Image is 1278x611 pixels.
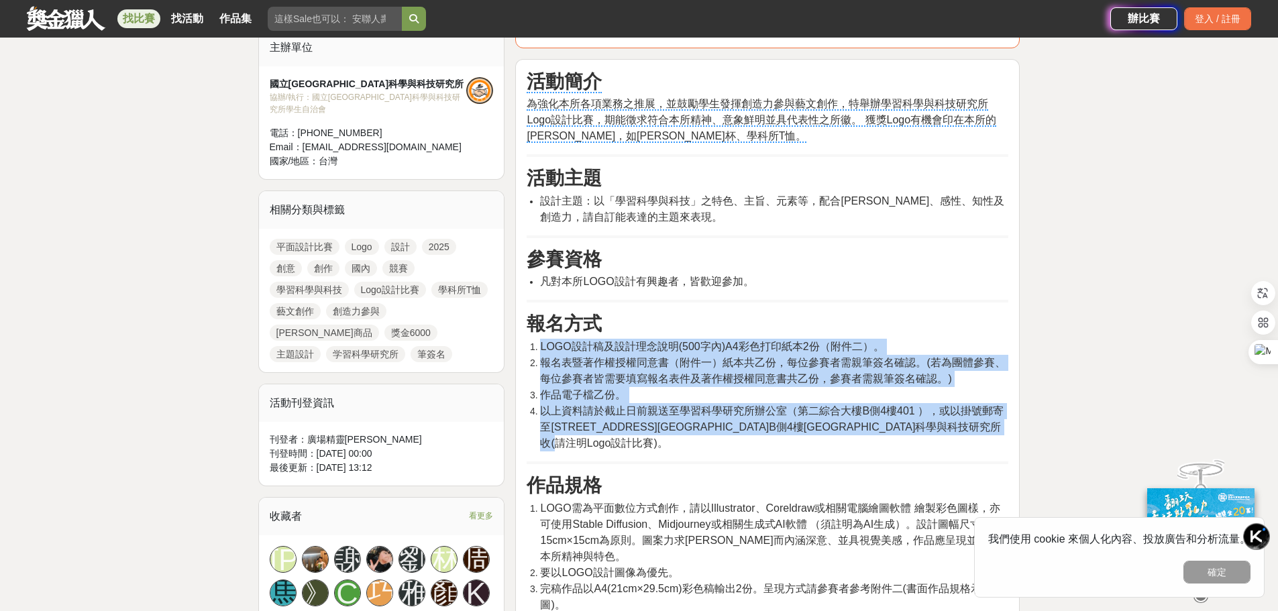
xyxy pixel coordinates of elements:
a: 馬 [270,579,297,606]
a: C [334,579,361,606]
a: 學習科學與科技 [270,282,349,298]
button: 確定 [1183,561,1250,584]
span: 要以LOGO設計圖像為優先。 [540,567,678,578]
span: 報名表暨著作權授權同意書（附件一）紙本共乙份，每位參賽者需親筆簽名確認。(若為團體參賽、每位參賽者皆需要填寫報名表件及著作權授權同意書共乙份，參賽者需親筆簽名確認。) [540,357,1005,384]
span: 凡對本所LOGO設計有興趣者，皆歡迎參加。 [540,276,753,287]
div: 最後更新： [DATE] 13:12 [270,461,494,475]
span: 作品電子檔乙份。 [540,389,626,400]
span: 台灣 [319,156,337,166]
a: 》 [302,579,329,606]
a: 2025 [422,239,456,255]
strong: 作品規格 [527,475,602,496]
span: 完稿作品以A4(21cm×29.5cm)彩色稿輸出2份。呈現方式請參賽者參考附件二(書面作品規格示意圖)。 [540,583,992,610]
a: 巧 [366,579,393,606]
a: 創作 [307,260,339,276]
input: 這樣Sale也可以： 安聯人壽創意銷售法募集 [268,7,402,31]
div: 主辦單位 [259,29,504,66]
span: 設計主題：以「學習科學與科技」之特色、主旨、元素等，配合[PERSON_NAME]、感性、知性及 創造力，請自訂能表達的主題來表現。 [540,195,1004,223]
a: 國內 [345,260,377,276]
a: 主題設計 [270,346,321,362]
div: 活動刊登資訊 [259,384,504,422]
strong: 參賽資格 [527,249,602,270]
a: Logo [345,239,379,255]
a: 劉 [398,546,425,573]
a: [PERSON_NAME] [270,546,297,573]
a: 設計 [384,239,417,255]
a: 林 [431,546,458,573]
span: 我們使用 cookie 來個人化內容、投放廣告和分析流量。 [988,533,1250,545]
a: 藝文創作 [270,303,321,319]
a: 顏 [431,579,458,606]
a: 競賽 [382,260,415,276]
span: LOGO設計稿及設計理念說明(500字內)A4彩色打印紙本2份（附件二）。 [540,341,884,352]
span: 活動簡介 [527,71,602,93]
div: 登入 / 註冊 [1184,7,1251,30]
a: 周 [463,546,490,573]
span: 看更多 [469,508,493,523]
strong: 活動主題 [527,168,602,188]
span: 收藏者 [270,510,302,522]
a: 学習科學研究所 [326,346,405,362]
a: 獎金6000 [384,325,437,341]
span: 為強化本所各項業務之推展，並鼓勵學生發揮創造力參與藝文創作，特舉辦學習科學與科技研究所Logo設計比賽，期能徵求符合本所精神、意象鮮明並具代表性之所徽。 獲獎Logo有機會印在本所的[PERSO... [527,98,996,143]
a: 找比賽 [117,9,160,28]
a: Avatar [302,546,329,573]
a: Avatar [366,546,393,573]
a: 筆簽名 [411,346,452,362]
a: K [463,579,490,606]
strong: 報名方式 [527,313,602,334]
img: Avatar [303,547,328,572]
div: 電話： [PHONE_NUMBER] [270,126,467,140]
a: [PERSON_NAME]商品 [270,325,379,341]
a: 創造力參與 [326,303,386,319]
a: 平面設計比賽 [270,239,339,255]
div: 協辦/執行： 國立[GEOGRAPHIC_DATA]科學與科技研究所學生自治會 [270,91,467,115]
span: 國家/地區： [270,156,319,166]
div: 刊登時間： [DATE] 00:00 [270,447,494,461]
a: 找活動 [166,9,209,28]
a: 創意 [270,260,302,276]
a: 謝 [334,546,361,573]
img: Avatar [367,547,392,572]
a: 作品集 [214,9,257,28]
a: 辦比賽 [1110,7,1177,30]
a: 雅 [398,579,425,606]
div: 相關分類與標籤 [259,191,504,229]
a: Logo設計比賽 [354,282,426,298]
span: LOGO需為平面數位方式創作，請以Illustrator、Coreldraw或相關電腦繪圖軟體 繪製彩色圖樣，亦可使用Stable Diffusion、Midjourney或相關生成式AI軟體 ... [540,502,1000,562]
div: 國立[GEOGRAPHIC_DATA]科學與科技研究所 [270,77,467,91]
div: 刊登者： 廣場精靈[PERSON_NAME] [270,433,494,447]
img: c171a689-fb2c-43c6-a33c-e56b1f4b2190.jpg [1147,488,1255,577]
span: 以上資料請於截止日前親送至學習科學研究所辦公室（第二綜合大樓B側4樓401 ），或以掛號郵寄至[STREET_ADDRESS][GEOGRAPHIC_DATA]B側4樓[GEOGRAPHIC_D... [540,405,1004,449]
div: Email： [EMAIL_ADDRESS][DOMAIN_NAME] [270,140,467,154]
a: 學科所T恤 [431,282,488,298]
